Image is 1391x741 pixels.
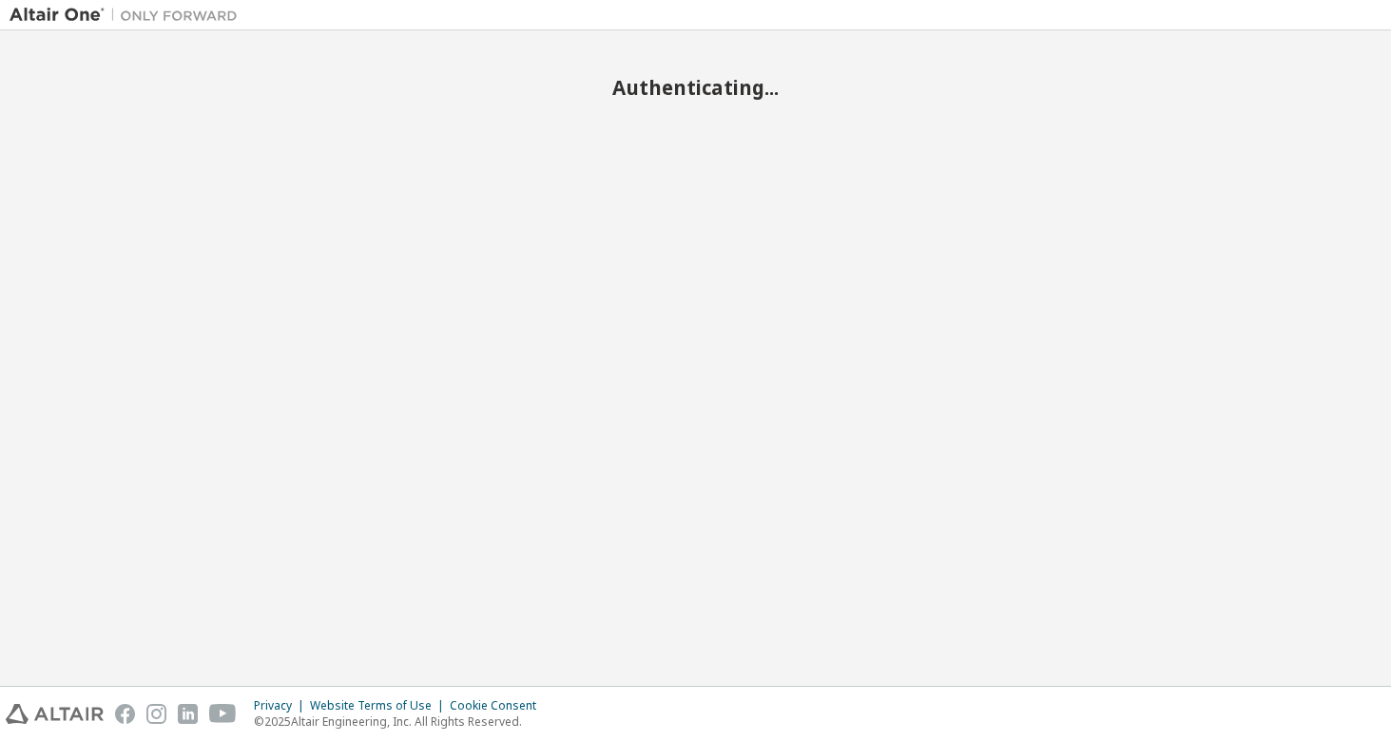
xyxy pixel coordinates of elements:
[254,713,548,730] p: © 2025 Altair Engineering, Inc. All Rights Reserved.
[146,704,166,724] img: instagram.svg
[115,704,135,724] img: facebook.svg
[6,704,104,724] img: altair_logo.svg
[10,75,1381,100] h2: Authenticating...
[450,698,548,713] div: Cookie Consent
[178,704,198,724] img: linkedin.svg
[209,704,237,724] img: youtube.svg
[310,698,450,713] div: Website Terms of Use
[10,6,247,25] img: Altair One
[254,698,310,713] div: Privacy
